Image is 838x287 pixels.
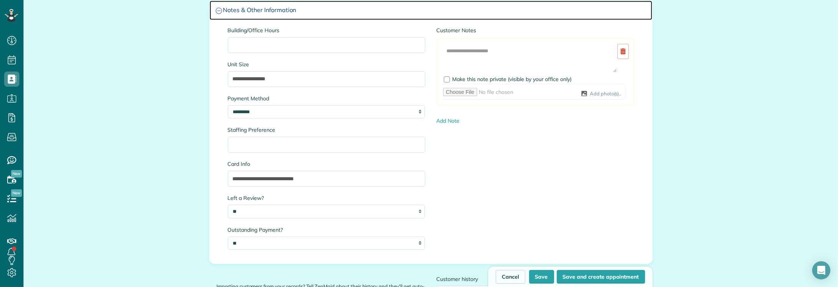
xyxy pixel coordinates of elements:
[437,27,634,34] label: Customer Notes
[228,126,425,134] label: Staffing Preference
[812,261,830,279] div: Open Intercom Messenger
[437,275,653,283] label: Customer history
[11,189,22,197] span: New
[11,170,22,178] span: New
[228,160,425,168] label: Card Info
[437,117,460,124] a: Add Note
[496,270,525,284] a: Cancel
[210,1,652,20] a: Notes & Other Information
[228,226,425,234] label: Outstanding Payment?
[557,270,645,284] button: Save and create appointment
[228,194,425,202] label: Left a Review?
[228,27,425,34] label: Building/Office Hours
[453,76,572,83] span: Make this note private (visible by your office only)
[529,270,554,284] button: Save
[228,61,425,68] label: Unit Size
[228,95,425,102] label: Payment Method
